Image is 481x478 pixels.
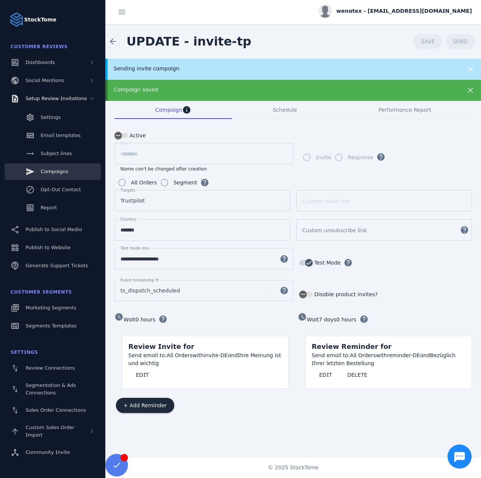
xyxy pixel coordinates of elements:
[5,145,101,162] a: Subject lines
[5,109,101,126] a: Settings
[128,352,282,367] div: invite-DE Ihre Meinung ist und wichtig
[312,352,466,367] div: reminder-DE Bezüglich Ihrer letzten Bestellung
[26,425,75,438] span: Custom Sales Order Import
[5,181,101,198] a: Opt-Out Contact
[123,317,135,323] span: Wait
[302,227,367,233] mat-label: Custom unsubscribe link
[319,317,336,323] span: 7 days
[123,403,167,408] span: + Add Reminder
[307,317,319,323] span: Wait
[376,352,387,358] span: with
[41,187,81,192] span: Opt-Out Contact
[41,151,72,156] span: Subject lines
[5,378,101,400] a: Segmentation & Ads Connections
[116,398,174,413] button: + Add Reminder
[26,382,76,396] span: Segmentation & Ads Connections
[350,352,376,358] span: All Orders
[314,153,331,162] label: Invite
[228,352,238,358] span: and
[5,402,101,419] a: Sales Order Connections
[5,300,101,316] a: Marketing Segments
[26,305,76,311] span: Marketing Segments
[120,196,145,205] span: Trustpilot
[5,199,101,216] a: Report
[26,227,82,232] span: Publish to Social Media
[420,352,430,358] span: and
[114,312,123,321] mat-icon: watch_later
[120,286,180,295] span: ts_dispatch_scheduled
[120,278,164,282] mat-label: Event timestamp field
[302,198,350,204] mat-label: Custom invite link
[336,317,356,323] span: 0 hours
[26,59,55,65] span: Dashboards
[347,372,367,378] span: DELETE
[11,44,68,49] span: Customer Reviews
[5,221,101,238] a: Publish to Social Media
[155,107,182,113] span: Campaign
[182,105,191,114] mat-icon: info
[41,114,61,120] span: Settings
[172,178,197,187] label: Segment
[318,4,332,18] img: profile.jpg
[26,323,77,329] span: Segments Templates
[273,107,297,113] span: Schedule
[120,141,132,145] mat-label: Name
[5,360,101,376] a: Review Connections
[26,365,75,371] span: Review Connections
[24,16,56,24] strong: StackTome
[298,312,307,321] mat-icon: watch_later
[41,169,68,174] span: Campaigns
[313,290,378,299] label: Disable product invites?
[26,78,64,83] span: Social Mentions
[26,449,70,455] span: Community Invite
[339,367,375,382] button: DELETE
[5,318,101,334] a: Segments Templates
[128,343,194,350] span: Review Invite for
[41,132,81,138] span: Email templates
[26,407,86,413] span: Sales Order Connections
[131,178,157,187] div: All Orders
[275,254,293,263] mat-icon: help
[5,239,101,256] a: Publish to Website
[318,4,472,18] button: wenatex - [EMAIL_ADDRESS][DOMAIN_NAME]
[336,7,472,15] span: wenatex - [EMAIL_ADDRESS][DOMAIN_NAME]
[167,352,193,358] span: All Orders
[193,352,204,358] span: with
[41,205,57,210] span: Report
[120,188,135,192] mat-label: Targets
[128,131,146,140] label: Active
[128,352,167,358] span: Send email to:
[114,65,439,73] div: Sending invite campaign
[120,225,284,234] input: Country
[5,257,101,274] a: Generate Support Tickets
[319,372,332,378] span: EDIT
[312,352,350,358] span: Send email to:
[5,444,101,461] a: Community Invite
[312,367,339,382] button: EDIT
[379,107,431,113] span: Performance Report
[268,464,319,472] span: © 2025 StackTome
[126,34,251,49] span: UPDATE - invite-tp
[275,286,293,295] mat-icon: help
[9,12,24,27] img: Logo image
[128,367,156,382] button: EDIT
[135,317,155,323] span: 0 hours
[312,343,391,350] span: Review Reminder for
[346,153,373,162] label: Response
[120,217,136,221] mat-label: Country
[11,350,38,355] span: Settings
[26,245,70,250] span: Publish to Website
[5,163,101,180] a: Campaigns
[136,372,149,378] span: EDIT
[26,263,88,268] span: Generate Support Tickets
[5,127,101,144] a: Email templates
[11,289,72,295] span: Customer Segments
[313,258,341,267] label: Test Mode
[114,86,439,94] div: Campaign saved
[120,164,207,172] mat-hint: Name can't be changed after creation
[26,96,87,101] span: Setup Review Invitations
[120,246,153,250] mat-label: Test mode email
